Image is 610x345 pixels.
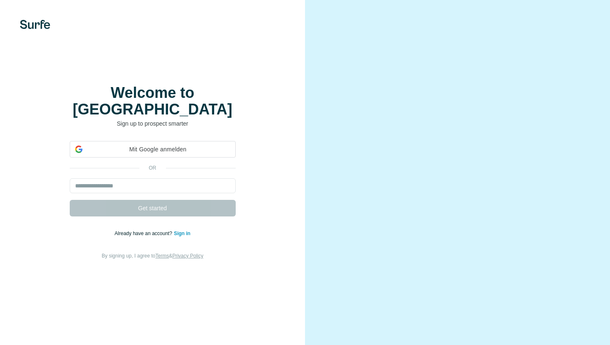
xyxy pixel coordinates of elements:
[70,85,236,118] h1: Welcome to [GEOGRAPHIC_DATA]
[174,231,190,236] a: Sign in
[115,231,174,236] span: Already have an account?
[102,253,203,259] span: By signing up, I agree to &
[70,119,236,128] p: Sign up to prospect smarter
[86,145,230,154] span: Mit Google anmelden
[156,253,169,259] a: Terms
[70,141,236,158] div: Mit Google anmelden
[172,253,203,259] a: Privacy Policy
[66,157,240,175] iframe: Schaltfläche „Über Google anmelden“
[20,20,50,29] img: Surfe's logo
